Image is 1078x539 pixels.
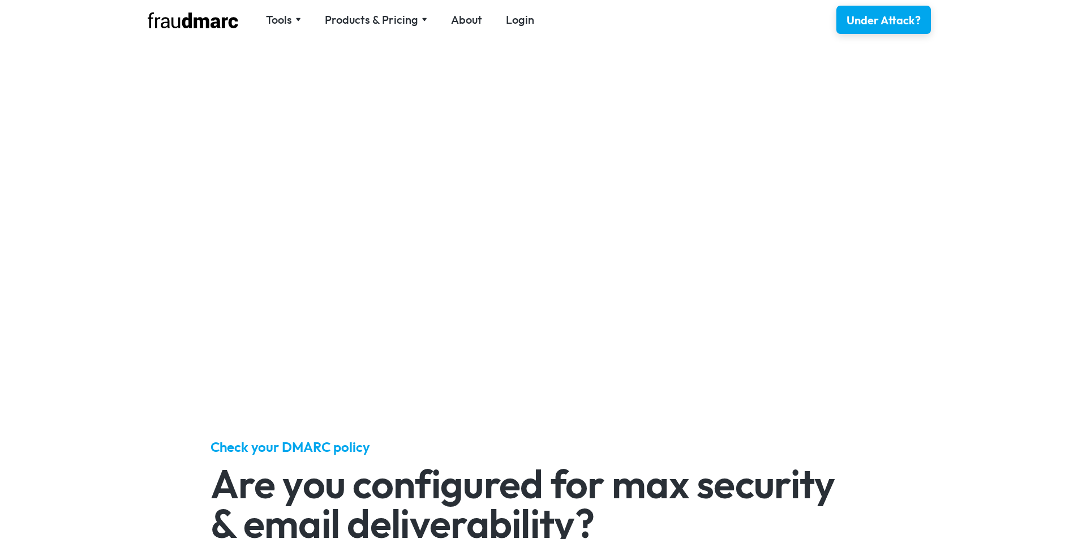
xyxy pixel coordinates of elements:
[325,12,427,28] div: Products & Pricing
[211,438,867,456] h5: Check your DMARC policy
[698,167,721,177] strong: @team
[451,12,482,28] a: About
[325,12,418,28] div: Products & Pricing
[653,135,675,149] div: Chat
[266,12,301,28] div: Tools
[685,167,776,235] div: Hey , do we not have a strict DMARC policy? A bunch of customers reported fake invoices sent from...
[197,257,524,291] form: Hero Sign Up Form
[197,108,524,189] h1: DMARC Record Check
[506,12,534,28] a: Login
[847,12,921,28] div: Under Attack?
[266,12,292,28] div: Tools
[742,249,750,260] div: •••
[197,200,524,235] div: Enter your domain to analyze your policy and learn how to improve performance, accuracy, and deli...
[836,6,931,34] a: Under Attack?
